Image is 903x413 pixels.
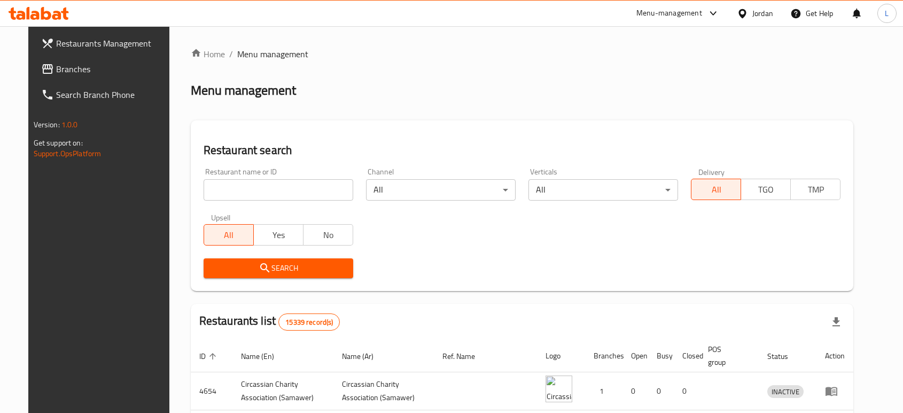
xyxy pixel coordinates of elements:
[308,227,349,243] span: No
[767,386,804,398] span: INACTIVE
[199,313,340,331] h2: Restaurants list
[278,313,340,331] div: Total records count
[585,372,622,410] td: 1
[34,118,60,132] span: Version:
[56,37,170,50] span: Restaurants Management
[741,179,791,200] button: TGO
[303,224,353,246] button: No
[34,147,102,160] a: Support.OpsPlatform
[204,179,353,201] input: Search for restaurant name or ID..
[537,340,585,372] th: Logo
[795,182,836,197] span: TMP
[241,350,288,363] span: Name (En)
[442,350,489,363] span: Ref. Name
[34,136,83,150] span: Get support on:
[199,350,220,363] span: ID
[232,372,333,410] td: ​Circassian ​Charity ​Association​ (Samawer)
[816,340,853,372] th: Action
[708,343,746,369] span: POS group
[648,372,674,410] td: 0
[204,258,353,278] button: Search
[752,7,773,19] div: Jordan
[342,350,387,363] span: Name (Ar)
[258,227,299,243] span: Yes
[237,48,308,60] span: Menu management
[767,350,802,363] span: Status
[366,179,516,201] div: All
[191,48,854,60] nav: breadcrumb
[229,48,233,60] li: /
[33,30,179,56] a: Restaurants Management
[745,182,787,197] span: TGO
[691,179,741,200] button: All
[698,168,725,175] label: Delivery
[585,340,622,372] th: Branches
[885,7,889,19] span: L
[790,179,840,200] button: TMP
[823,309,849,335] div: Export file
[191,372,232,410] td: 4654
[211,213,231,221] label: Upsell
[208,227,250,243] span: All
[622,340,648,372] th: Open
[56,88,170,101] span: Search Branch Phone
[648,340,674,372] th: Busy
[191,82,296,99] h2: Menu management
[191,48,225,60] a: Home
[56,63,170,75] span: Branches
[33,82,179,108] a: Search Branch Phone
[636,7,702,20] div: Menu-management
[279,317,339,327] span: 15339 record(s)
[674,372,699,410] td: 0
[674,340,699,372] th: Closed
[33,56,179,82] a: Branches
[204,224,254,246] button: All
[528,179,678,201] div: All
[825,385,845,397] div: Menu
[61,118,78,132] span: 1.0.0
[333,372,434,410] td: ​Circassian ​Charity ​Association​ (Samawer)
[204,142,841,158] h2: Restaurant search
[696,182,737,197] span: All
[546,376,572,402] img: ​Circassian ​Charity ​Association​ (Samawer)
[212,262,345,275] span: Search
[253,224,303,246] button: Yes
[622,372,648,410] td: 0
